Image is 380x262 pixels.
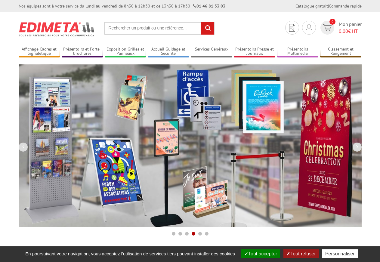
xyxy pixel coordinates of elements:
input: Rechercher un produit ou une référence... [104,22,215,35]
strong: 01 46 81 33 03 [193,3,225,9]
a: Présentoirs Multimédia [277,47,319,57]
div: Nos équipes sont à votre service du lundi au vendredi de 8h30 à 12h30 et de 13h30 à 17h30 [19,3,225,9]
a: Présentoirs Presse et Journaux [234,47,275,57]
button: Tout accepter [241,249,280,258]
img: Présentoir, panneau, stand - Edimeta - PLV, affichage, mobilier bureau, entreprise [19,18,95,40]
a: Accueil Guidage et Sécurité [148,47,189,57]
img: devis rapide [289,24,295,32]
span: En poursuivant votre navigation, vous acceptez l'utilisation de services tiers pouvant installer ... [22,251,238,256]
span: € HT [339,28,362,35]
a: Classement et Rangement [320,47,362,57]
a: Commande rapide [329,3,362,9]
img: devis rapide [323,24,332,31]
span: 0 [329,19,335,25]
span: Mon panier [339,21,362,35]
a: Présentoirs et Porte-brochures [62,47,103,57]
div: | [295,3,362,9]
button: Tout refuser [283,249,319,258]
button: Personnaliser (fenêtre modale) [322,249,358,258]
img: devis rapide [306,24,312,31]
input: rechercher [201,22,214,35]
a: Catalogue gratuit [295,3,328,9]
a: Affichage Cadres et Signalétique [19,47,60,57]
a: devis rapide 0 Mon panier 0,00€ HT [319,21,362,35]
a: Services Généraux [191,47,232,57]
a: Exposition Grilles et Panneaux [105,47,146,57]
span: 0,00 [339,28,348,34]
